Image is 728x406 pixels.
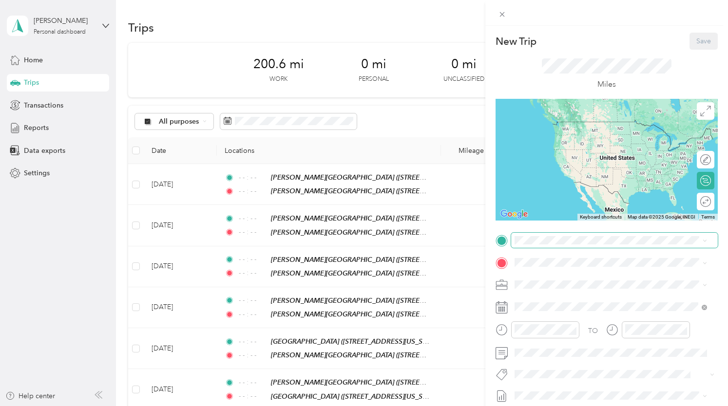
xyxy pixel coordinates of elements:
[597,78,616,91] p: Miles
[628,214,695,220] span: Map data ©2025 Google, INEGI
[496,35,536,48] p: New Trip
[498,208,530,221] img: Google
[498,208,530,221] a: Open this area in Google Maps (opens a new window)
[673,351,728,406] iframe: Everlance-gr Chat Button Frame
[580,214,622,221] button: Keyboard shortcuts
[588,326,598,336] div: TO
